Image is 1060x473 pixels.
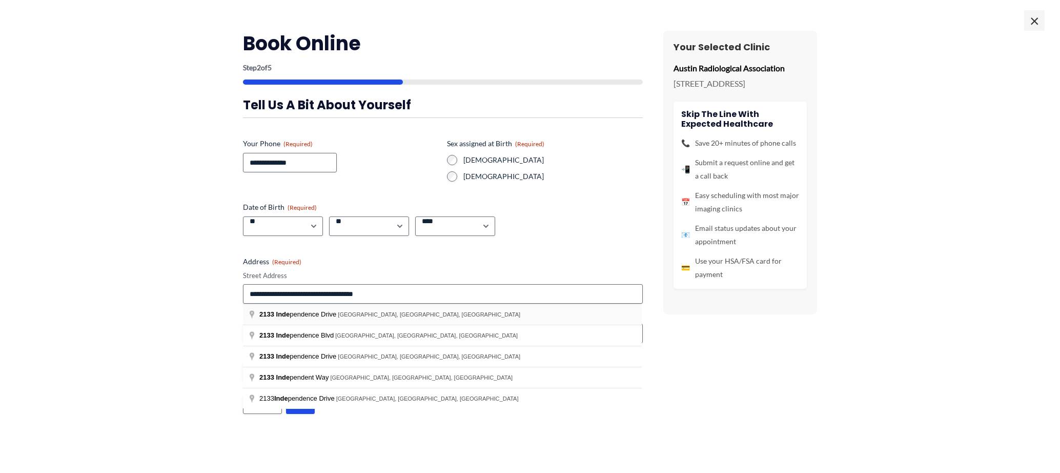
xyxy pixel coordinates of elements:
[338,353,520,360] span: [GEOGRAPHIC_DATA], [GEOGRAPHIC_DATA], [GEOGRAPHIC_DATA]
[288,204,317,211] span: (Required)
[243,202,317,212] legend: Date of Birth
[274,395,288,402] span: Inde
[681,163,690,176] span: 📲
[243,64,643,71] p: Step of
[276,310,290,318] span: Inde
[243,139,439,149] label: Your Phone
[681,136,799,150] li: Save 20+ minutes of phone calls
[681,189,799,215] li: Easy scheduling with most major imaging clinics
[272,258,301,266] span: (Required)
[259,352,338,360] span: pendence Drive
[257,63,261,72] span: 2
[259,331,335,339] span: pendence Blvd
[243,97,643,113] h3: Tell us a bit about yourself
[243,257,301,267] legend: Address
[447,139,544,149] legend: Sex assigned at Birth
[681,222,799,248] li: Email status updates about your appointment
[338,311,520,318] span: [GEOGRAPHIC_DATA], [GEOGRAPHIC_DATA], [GEOGRAPHIC_DATA]
[259,352,290,360] span: 2133 Inde
[243,31,643,56] h2: Book Online
[259,310,338,318] span: pendence Drive
[463,171,643,182] label: [DEMOGRAPHIC_DATA]
[259,373,290,381] span: 2133 Inde
[259,395,336,402] span: 2133 pendence Drive
[681,261,690,274] span: 💳
[283,140,313,148] span: (Required)
[259,373,330,381] span: pendent Way
[335,332,518,339] span: [GEOGRAPHIC_DATA], [GEOGRAPHIC_DATA], [GEOGRAPHIC_DATA]
[681,156,799,183] li: Submit a request online and get a call back
[681,195,690,209] span: 📅
[276,331,290,339] span: Inde
[681,254,799,281] li: Use your HSA/FSA card for payment
[463,155,643,165] label: [DEMOGRAPHIC_DATA]
[515,140,544,148] span: (Required)
[268,63,272,72] span: 5
[681,136,690,150] span: 📞
[330,375,513,381] span: [GEOGRAPHIC_DATA], [GEOGRAPHIC_DATA], [GEOGRAPHIC_DATA]
[674,41,807,53] h3: Your Selected Clinic
[674,61,807,76] p: Austin Radiological Association
[1024,10,1045,31] span: ×
[259,331,274,339] span: 2133
[674,76,807,91] p: [STREET_ADDRESS]
[243,271,643,281] label: Street Address
[259,310,274,318] span: 2133
[681,228,690,242] span: 📧
[336,396,519,402] span: [GEOGRAPHIC_DATA], [GEOGRAPHIC_DATA], [GEOGRAPHIC_DATA]
[681,109,799,129] h4: Skip the line with Expected Healthcare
